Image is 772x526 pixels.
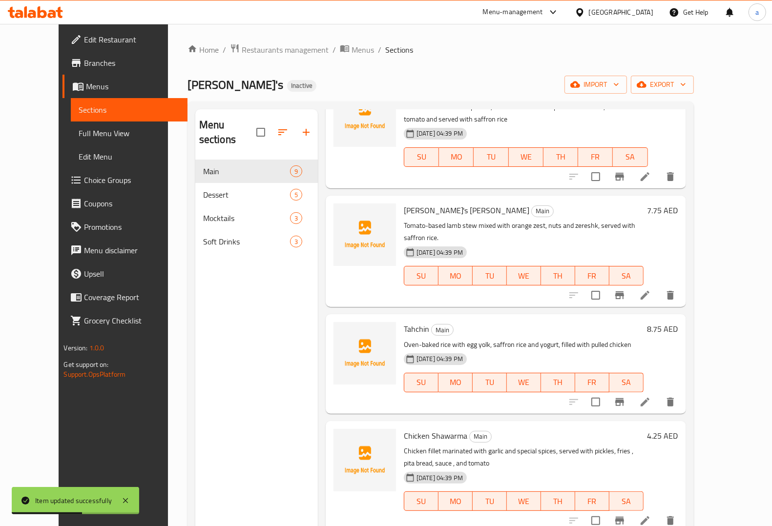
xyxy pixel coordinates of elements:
button: Add section [294,121,318,144]
span: 3 [291,237,302,246]
span: SU [408,494,435,508]
div: Inactive [287,80,316,92]
span: Version: [63,342,87,354]
button: TH [541,266,575,285]
button: SA [609,266,644,285]
a: Branches [63,51,188,75]
button: SA [609,491,644,511]
a: Edit Restaurant [63,28,188,51]
span: Coupons [84,198,180,209]
span: FR [582,150,609,164]
span: FR [579,494,605,508]
img: Tahchin [334,322,396,384]
span: [DATE] 04:39 PM [413,248,467,257]
img: Kebab Tabaei [334,84,396,147]
span: WE [511,375,537,389]
a: Menu disclaimer [63,239,188,262]
span: SA [613,375,640,389]
button: MO [438,373,473,392]
span: Restaurants management [242,44,329,56]
button: WE [509,147,543,167]
span: TU [477,269,503,283]
a: Coupons [63,192,188,215]
a: Sections [71,98,188,121]
a: Edit menu item [639,171,651,182]
span: SU [408,150,435,164]
a: Upsell [63,262,188,285]
span: Upsell [84,268,180,280]
button: TU [473,491,507,511]
span: Mocktails [203,212,290,224]
button: SU [404,147,439,167]
button: MO [438,491,473,511]
span: Promotions [84,221,180,233]
div: Main [469,431,492,443]
button: TH [543,147,578,167]
span: Soft Drinks [203,236,290,247]
span: TH [545,375,571,389]
button: TU [473,373,507,392]
span: Chicken Shawarma [404,428,467,443]
div: Main [431,324,454,336]
span: import [572,79,619,91]
button: TU [473,266,507,285]
h2: Menu sections [199,118,256,147]
a: Full Menu View [71,121,188,145]
img: Farida's Ghaymeh Polow [334,203,396,266]
span: Sections [385,44,413,56]
span: FR [579,375,605,389]
span: MO [442,494,469,508]
a: Coverage Report [63,285,188,309]
p: Pan-fried minced lamb patties, mixed with Persian spices and saffron, cooked with tomato and serv... [404,101,648,125]
button: FR [578,147,613,167]
span: SU [408,375,435,389]
span: Main [203,165,290,177]
h6: 4.25 AED [647,429,678,443]
button: MO [438,266,473,285]
button: WE [507,266,541,285]
span: Sections [79,104,180,116]
button: SU [404,266,438,285]
span: FR [579,269,605,283]
span: Edit Restaurant [84,34,180,45]
span: Coverage Report [84,291,180,303]
span: 1.0.0 [89,342,104,354]
p: Tomato-based lamb stew mixed with orange zest, nuts and zereshk, served with saffron rice. [404,220,644,244]
span: Main [470,431,491,442]
span: MO [442,375,469,389]
button: FR [575,266,609,285]
h6: 7.75 AED [647,203,678,217]
span: Dessert [203,189,290,201]
span: Menu disclaimer [84,244,180,256]
span: 5 [291,190,302,200]
span: SA [613,269,640,283]
span: TU [477,494,503,508]
button: SA [613,147,647,167]
button: Branch-specific-item [608,390,631,414]
span: SU [408,269,435,283]
span: WE [513,150,540,164]
div: Mocktails3 [195,206,318,230]
button: delete [659,390,682,414]
h6: 8.75 AED [647,322,678,336]
div: Dessert5 [195,183,318,206]
span: TU [477,375,503,389]
li: / [333,44,336,56]
p: Oven-baked rice with egg yolk, saffron rice and yogurt, filled with pulled chicken [404,339,644,351]
span: export [639,79,686,91]
a: Choice Groups [63,168,188,192]
button: FR [575,373,609,392]
span: WE [511,494,537,508]
span: Select all sections [250,122,271,142]
span: TU [478,150,504,164]
button: SU [404,491,438,511]
button: Branch-specific-item [608,165,631,188]
a: Promotions [63,215,188,239]
button: TH [541,373,575,392]
span: Select to update [585,166,606,187]
button: SU [404,373,438,392]
span: SA [613,494,640,508]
